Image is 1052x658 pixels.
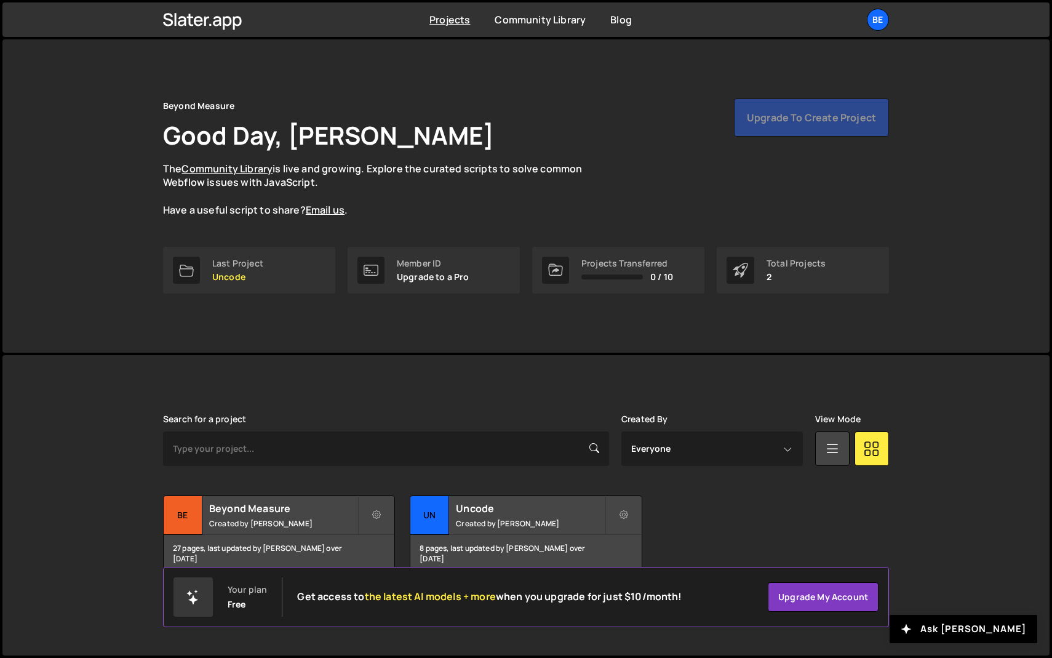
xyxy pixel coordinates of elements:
a: Upgrade my account [768,582,879,612]
a: Be Beyond Measure Created by [PERSON_NAME] 27 pages, last updated by [PERSON_NAME] over [DATE] [163,496,395,572]
small: Created by [PERSON_NAME] [209,518,357,529]
h2: Get access to when you upgrade for just $10/month! [297,591,682,603]
a: Community Library [495,13,586,26]
button: Ask [PERSON_NAME] [890,615,1037,643]
span: 0 / 10 [650,272,673,282]
label: Created By [621,414,668,424]
a: Un Uncode Created by [PERSON_NAME] 8 pages, last updated by [PERSON_NAME] over [DATE] [410,496,642,572]
a: Projects [429,13,470,26]
label: View Mode [815,414,861,424]
div: Un [410,496,449,535]
p: The is live and growing. Explore the curated scripts to solve common Webflow issues with JavaScri... [163,162,606,217]
a: Blog [610,13,632,26]
h1: Good Day, [PERSON_NAME] [163,118,494,152]
p: Uncode [212,272,263,282]
a: Be [867,9,889,31]
div: Beyond Measure [163,98,234,113]
div: Last Project [212,259,263,268]
div: Free [228,600,246,609]
div: 27 pages, last updated by [PERSON_NAME] over [DATE] [164,535,394,572]
div: 8 pages, last updated by [PERSON_NAME] over [DATE] [410,535,641,572]
a: Last Project Uncode [163,247,335,294]
h2: Beyond Measure [209,502,357,515]
p: Upgrade to a Pro [397,272,469,282]
div: Your plan [228,585,267,595]
div: Be [164,496,202,535]
input: Type your project... [163,431,609,466]
p: 2 [767,272,826,282]
a: Community Library [181,162,273,175]
div: Total Projects [767,259,826,268]
h2: Uncode [456,502,604,515]
label: Search for a project [163,414,246,424]
div: Projects Transferred [581,259,673,268]
span: the latest AI models + more [365,590,496,603]
a: Email us [306,203,345,217]
small: Created by [PERSON_NAME] [456,518,604,529]
div: Member ID [397,259,469,268]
